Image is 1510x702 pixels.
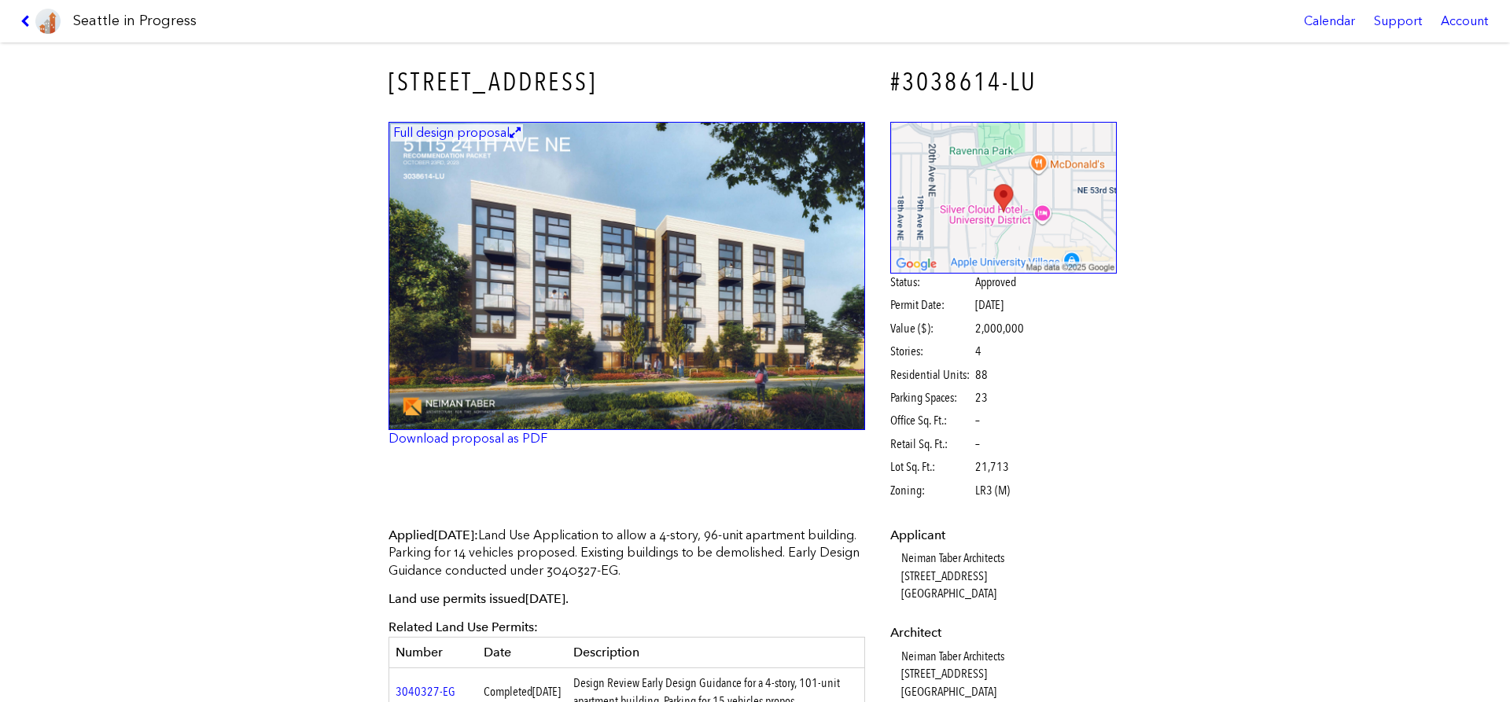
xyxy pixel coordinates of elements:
span: 4 [975,343,981,360]
span: Related Land Use Permits: [389,619,538,634]
h3: [STREET_ADDRESS] [389,64,865,100]
span: 88 [975,366,988,384]
span: [DATE] [434,527,474,542]
span: Parking Spaces: [890,389,973,406]
h4: #3038614-LU [890,64,1118,100]
span: Permit Date: [890,296,973,314]
th: Date [477,637,567,667]
span: Approved [975,274,1016,291]
img: favicon-96x96.png [35,9,61,34]
a: Download proposal as PDF [389,431,547,446]
img: 1.jpg [389,122,865,431]
p: Land use permits issued . [389,590,865,608]
dd: Neiman Taber Architects [STREET_ADDRESS] [GEOGRAPHIC_DATA] [901,549,1118,602]
span: – [975,436,980,453]
span: LR3 (M) [975,482,1010,499]
span: Stories: [890,343,973,360]
span: 23 [975,389,988,406]
span: Office Sq. Ft.: [890,412,973,429]
span: – [975,412,980,429]
span: Applied : [389,527,478,542]
p: Land Use Application to allow a 4-story, 96-unit apartment building. Parking for 14 vehicles prop... [389,527,865,579]
span: 21,713 [975,458,1009,476]
th: Number [389,637,477,667]
th: Description [567,637,865,667]
span: Retail Sq. Ft.: [890,436,973,453]
span: [DATE] [525,591,565,606]
a: 3040327-EG [396,684,455,699]
span: Zoning: [890,482,973,499]
span: 2,000,000 [975,320,1024,337]
span: [DATE] [532,684,561,699]
a: Full design proposal [389,122,865,431]
dt: Applicant [890,527,1118,544]
h1: Seattle in Progress [73,11,197,31]
span: Lot Sq. Ft.: [890,458,973,476]
span: Value ($): [890,320,973,337]
figcaption: Full design proposal [391,124,523,142]
span: Status: [890,274,973,291]
dt: Architect [890,624,1118,641]
span: [DATE] [975,297,1004,312]
span: Residential Units: [890,366,973,384]
img: staticmap [890,122,1118,274]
